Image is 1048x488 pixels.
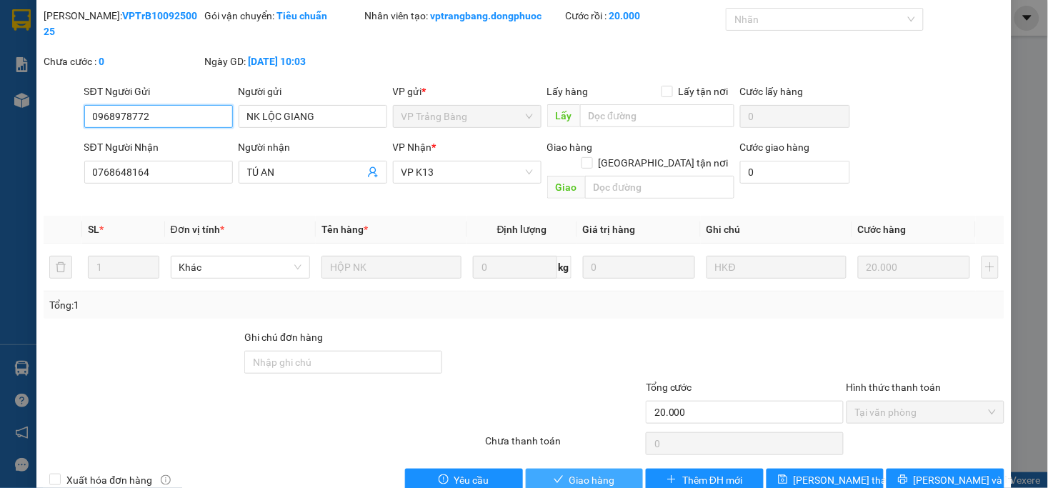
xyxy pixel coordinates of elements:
[569,472,615,488] span: Giao hàng
[401,106,533,127] span: VP Trảng Bàng
[248,56,306,67] b: [DATE] 10:03
[44,54,201,69] div: Chưa cước :
[778,474,788,486] span: save
[855,402,996,423] span: Tại văn phòng
[593,155,734,171] span: [GEOGRAPHIC_DATA] tận nơi
[84,84,233,99] div: SĐT Người Gửi
[439,474,449,486] span: exclamation-circle
[554,474,564,486] span: check
[49,256,72,279] button: delete
[367,166,379,178] span: user-add
[858,224,907,235] span: Cước hàng
[393,84,542,99] div: VP gửi
[583,224,636,235] span: Giá trị hàng
[914,472,1014,488] span: [PERSON_NAME] và In
[847,382,942,393] label: Hình thức thanh toán
[547,86,589,97] span: Lấy hàng
[4,104,87,112] span: In ngày:
[701,216,852,244] th: Ghi chú
[239,139,387,155] div: Người nhận
[244,351,442,374] input: Ghi chú đơn hàng
[321,256,461,279] input: VD: Bàn, Ghế
[497,224,547,235] span: Định lượng
[61,472,158,488] span: Xuất hóa đơn hàng
[239,84,387,99] div: Người gửi
[585,176,734,199] input: Dọc đường
[557,256,572,279] span: kg
[88,224,99,235] span: SL
[547,176,585,199] span: Giao
[44,8,201,39] div: [PERSON_NAME]:
[547,104,580,127] span: Lấy
[740,161,850,184] input: Cước giao hàng
[161,475,171,485] span: info-circle
[5,9,69,71] img: logo
[179,257,302,278] span: Khác
[113,64,175,72] span: Hotline: 19001152
[682,472,742,488] span: Thêm ĐH mới
[113,43,196,61] span: 01 Võ Văn Truyện, KP.1, Phường 2
[982,256,999,279] button: plus
[609,10,641,21] b: 20.000
[707,256,847,279] input: Ghi Chú
[740,86,804,97] label: Cước lấy hàng
[84,139,233,155] div: SĐT Người Nhận
[646,382,692,393] span: Tổng cước
[49,297,405,313] div: Tổng: 1
[321,224,368,235] span: Tên hàng
[484,433,644,458] div: Chưa thanh toán
[431,10,542,21] b: vptrangbang.dongphuoc
[4,92,154,101] span: [PERSON_NAME]:
[740,141,810,153] label: Cước giao hàng
[583,256,695,279] input: 0
[99,56,104,67] b: 0
[31,104,87,112] span: 12:24:27 [DATE]
[171,224,224,235] span: Đơn vị tính
[204,54,362,69] div: Ngày GD:
[547,141,593,153] span: Giao hàng
[401,161,533,183] span: VP K13
[566,8,724,24] div: Cước rồi :
[667,474,677,486] span: plus
[794,472,908,488] span: [PERSON_NAME] thay đổi
[113,8,196,20] strong: ĐỒNG PHƯỚC
[244,332,323,343] label: Ghi chú đơn hàng
[858,256,970,279] input: 0
[113,23,192,41] span: Bến xe [GEOGRAPHIC_DATA]
[673,84,734,99] span: Lấy tận nơi
[39,77,175,89] span: -----------------------------------------
[393,141,432,153] span: VP Nhận
[276,10,327,21] b: Tiêu chuẩn
[204,8,362,24] div: Gói vận chuyển:
[365,8,563,24] div: Nhân viên tạo:
[71,91,154,101] span: VPK131309250005
[580,104,734,127] input: Dọc đường
[454,472,489,488] span: Yêu cầu
[740,105,850,128] input: Cước lấy hàng
[898,474,908,486] span: printer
